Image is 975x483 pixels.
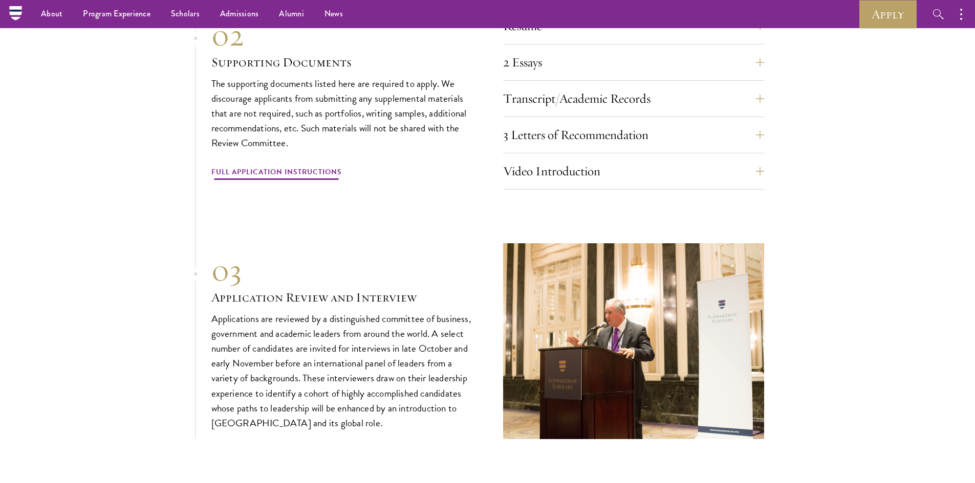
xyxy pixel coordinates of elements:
button: 3 Letters of Recommendation [503,123,764,147]
p: The supporting documents listed here are required to apply. We discourage applicants from submitt... [211,76,472,150]
div: 03 [211,252,472,289]
button: 2 Essays [503,50,764,75]
button: Transcript/Academic Records [503,86,764,111]
h3: Supporting Documents [211,54,472,71]
p: Applications are reviewed by a distinguished committee of business, government and academic leade... [211,311,472,430]
h3: Application Review and Interview [211,289,472,306]
button: Video Introduction [503,159,764,183]
div: 02 [211,17,472,54]
a: Full Application Instructions [211,166,342,181]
